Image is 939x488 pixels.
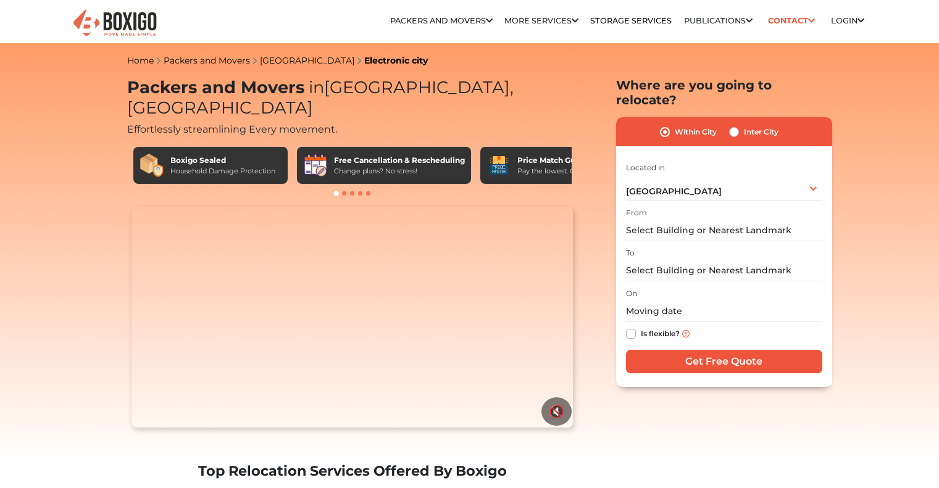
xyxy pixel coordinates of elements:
a: [GEOGRAPHIC_DATA] [260,55,354,66]
div: Boxigo Sealed [170,155,275,166]
h1: Packers and Movers [127,78,578,118]
a: More services [504,16,578,25]
a: Home [127,55,154,66]
a: Packers and Movers [164,55,250,66]
span: Effortlessly streamlining Every movement. [127,123,337,135]
div: Pay the lowest. Guaranteed! [517,166,611,176]
label: Located in [626,162,665,173]
label: On [626,288,637,299]
input: Moving date [626,300,822,322]
img: info [682,330,690,337]
label: From [626,207,647,218]
img: Free Cancellation & Rescheduling [303,153,328,178]
a: Electronic city [364,55,428,66]
label: To [626,247,635,258]
label: Within City [675,125,717,139]
video: Your browser does not support the video tag. [131,207,573,428]
label: Inter City [744,125,778,139]
a: Packers and Movers [390,16,493,25]
div: Free Cancellation & Rescheduling [334,155,465,166]
input: Get Free Quote [626,350,822,373]
h2: Where are you going to relocate? [616,78,832,107]
label: Is flexible? [641,326,680,339]
button: 🔇 [541,397,572,426]
img: Price Match Guarantee [486,153,511,178]
a: Publications [684,16,753,25]
a: Login [831,16,864,25]
img: Boxigo [72,8,158,38]
h2: Top Relocation Services Offered By Boxigo [127,463,578,479]
a: Contact [764,11,819,30]
img: Boxigo Sealed [140,153,164,178]
a: Storage Services [590,16,672,25]
div: Household Damage Protection [170,166,275,176]
input: Select Building or Nearest Landmark [626,220,822,241]
span: [GEOGRAPHIC_DATA], [GEOGRAPHIC_DATA] [127,77,514,118]
span: in [309,77,324,97]
span: [GEOGRAPHIC_DATA] [626,186,722,197]
input: Select Building or Nearest Landmark [626,260,822,281]
div: Change plans? No stress! [334,166,465,176]
div: Price Match Guarantee [517,155,611,166]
